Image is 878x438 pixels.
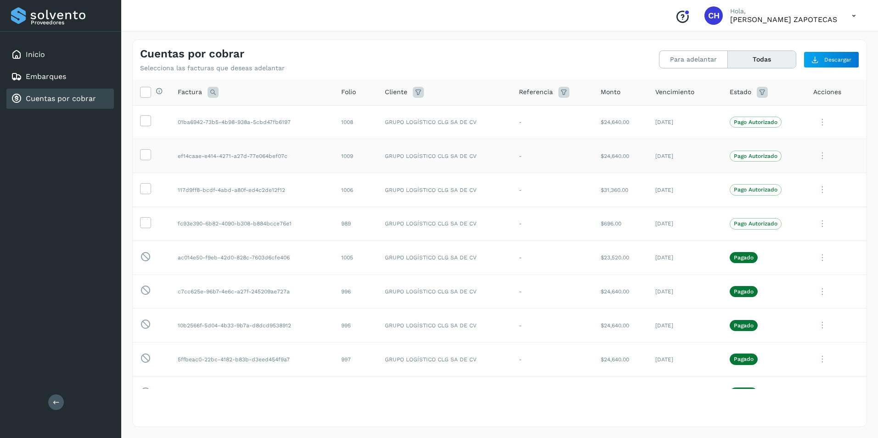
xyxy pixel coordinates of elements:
[170,105,334,139] td: 01ba6942-73b5-4b98-938a-5cbd47fb6197
[734,356,754,362] p: Pagado
[655,87,694,97] span: Vencimiento
[593,139,647,173] td: $24,640.00
[334,173,378,207] td: 1006
[334,309,378,343] td: 995
[659,51,728,68] button: Para adelantar
[512,343,594,376] td: -
[734,153,777,159] p: Pago Autorizado
[377,105,512,139] td: GRUPO LOGÍSTICO CLG SA DE CV
[648,241,722,275] td: [DATE]
[377,309,512,343] td: GRUPO LOGÍSTICO CLG SA DE CV
[26,50,45,59] a: Inicio
[377,207,512,241] td: GRUPO LOGÍSTICO CLG SA DE CV
[170,376,334,410] td: c0ede815-9e17-4914-8cd3-1d75c2f2a595
[385,87,407,97] span: Cliente
[140,64,285,72] p: Selecciona las facturas que deseas adelantar
[512,139,594,173] td: -
[593,376,647,410] td: $34,160.00
[734,322,754,329] p: Pagado
[512,309,594,343] td: -
[170,241,334,275] td: ac014e50-f9eb-42d0-828c-7603d6cfe406
[601,87,620,97] span: Monto
[734,254,754,261] p: Pagado
[648,105,722,139] td: [DATE]
[593,343,647,376] td: $24,640.00
[170,207,334,241] td: fc93e390-6b82-4090-b308-b884bcce76e1
[31,19,110,26] p: Proveedores
[140,47,244,61] h4: Cuentas por cobrar
[734,220,777,227] p: Pago Autorizado
[334,376,378,410] td: 994
[730,15,837,24] p: CELSO HUITZIL ZAPOTECAS
[734,288,754,295] p: Pagado
[6,45,114,65] div: Inicio
[804,51,859,68] button: Descargar
[648,207,722,241] td: [DATE]
[334,139,378,173] td: 1009
[377,343,512,376] td: GRUPO LOGÍSTICO CLG SA DE CV
[648,309,722,343] td: [DATE]
[648,376,722,410] td: [DATE]
[341,87,356,97] span: Folio
[334,241,378,275] td: 1005
[728,51,796,68] button: Todas
[170,343,334,376] td: 5ffbeac0-22bc-4182-b83b-d3eed454f9a7
[334,275,378,309] td: 996
[170,173,334,207] td: 117d9ff8-bcdf-4abd-a80f-ed4c2de12f12
[334,105,378,139] td: 1008
[334,343,378,376] td: 997
[593,309,647,343] td: $24,640.00
[593,275,647,309] td: $24,640.00
[734,119,777,125] p: Pago Autorizado
[178,87,202,97] span: Factura
[512,173,594,207] td: -
[730,7,837,15] p: Hola,
[648,275,722,309] td: [DATE]
[377,173,512,207] td: GRUPO LOGÍSTICO CLG SA DE CV
[377,241,512,275] td: GRUPO LOGÍSTICO CLG SA DE CV
[512,275,594,309] td: -
[26,94,96,103] a: Cuentas por cobrar
[512,376,594,410] td: -
[519,87,553,97] span: Referencia
[26,72,66,81] a: Embarques
[734,186,777,193] p: Pago Autorizado
[648,343,722,376] td: [DATE]
[824,56,851,64] span: Descargar
[512,241,594,275] td: -
[6,89,114,109] div: Cuentas por cobrar
[593,173,647,207] td: $31,360.00
[593,241,647,275] td: $23,520.00
[648,173,722,207] td: [DATE]
[170,309,334,343] td: 10b2566f-5d04-4b33-9b7a-d8dcd9538912
[512,207,594,241] td: -
[377,275,512,309] td: GRUPO LOGÍSTICO CLG SA DE CV
[377,376,512,410] td: GRUPO LOGÍSTICO CLG SA DE CV
[730,87,751,97] span: Estado
[512,105,594,139] td: -
[170,275,334,309] td: c7cc625e-96b7-4e6c-a27f-245209ae727a
[593,105,647,139] td: $24,640.00
[813,87,841,97] span: Acciones
[334,207,378,241] td: 989
[593,207,647,241] td: $696.00
[377,139,512,173] td: GRUPO LOGÍSTICO CLG SA DE CV
[170,139,334,173] td: ef14caae-e414-4271-a27d-77e064bef07c
[6,67,114,87] div: Embarques
[648,139,722,173] td: [DATE]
